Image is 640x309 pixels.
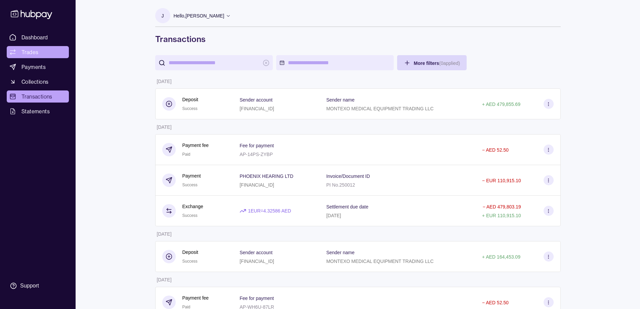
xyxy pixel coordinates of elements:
[7,76,69,88] a: Collections
[22,92,52,101] span: Transactions
[157,231,172,237] p: [DATE]
[240,143,274,148] p: Fee for payment
[22,33,48,41] span: Dashboard
[482,178,521,183] p: − EUR 110,915.10
[22,63,46,71] span: Payments
[248,207,291,215] p: 1 EUR = 4.32586 AED
[482,204,521,209] p: − AED 479,803.19
[240,259,274,264] p: [FINANCIAL_ID]
[240,296,274,301] p: Fee for payment
[22,107,50,115] span: Statements
[326,173,370,179] p: Invoice/Document ID
[22,78,48,86] span: Collections
[157,79,172,84] p: [DATE]
[326,182,355,188] p: PI No.250012
[7,31,69,43] a: Dashboard
[155,34,561,44] h1: Transactions
[439,61,460,66] p: ( 0 applied)
[182,248,198,256] p: Deposit
[182,183,198,187] span: Success
[326,213,341,218] p: [DATE]
[326,204,368,209] p: Settlement due date
[7,46,69,58] a: Trades
[174,12,224,20] p: Hello, [PERSON_NAME]
[182,106,198,111] span: Success
[482,300,509,305] p: − AED 52.50
[182,203,203,210] p: Exchange
[482,254,520,260] p: + AED 164,453.09
[22,48,38,56] span: Trades
[482,147,509,153] p: − AED 52.50
[182,259,198,264] span: Success
[182,213,198,218] span: Success
[326,106,433,111] p: MONTEXO MEDICAL EQUIPMENT TRADING LLC
[397,55,467,70] button: More filters(0applied)
[7,105,69,117] a: Statements
[7,279,69,293] a: Support
[240,106,274,111] p: [FINANCIAL_ID]
[326,250,354,255] p: Sender name
[182,142,209,149] p: Payment fee
[240,97,272,103] p: Sender account
[326,259,433,264] p: MONTEXO MEDICAL EQUIPMENT TRADING LLC
[157,124,172,130] p: [DATE]
[240,182,274,188] p: [FINANCIAL_ID]
[169,55,259,70] input: search
[240,173,293,179] p: PHOENIX HEARING LTD
[482,213,521,218] p: + EUR 110,915.10
[7,61,69,73] a: Payments
[162,12,164,20] p: J
[182,172,201,180] p: Payment
[240,152,273,157] p: AP-14PS-ZYBP
[240,250,272,255] p: Sender account
[20,282,39,289] div: Support
[482,102,520,107] p: + AED 479,855.69
[414,61,460,66] span: More filters
[182,152,190,157] span: Paid
[326,97,354,103] p: Sender name
[157,277,172,282] p: [DATE]
[7,90,69,103] a: Transactions
[182,294,209,302] p: Payment fee
[182,96,198,103] p: Deposit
